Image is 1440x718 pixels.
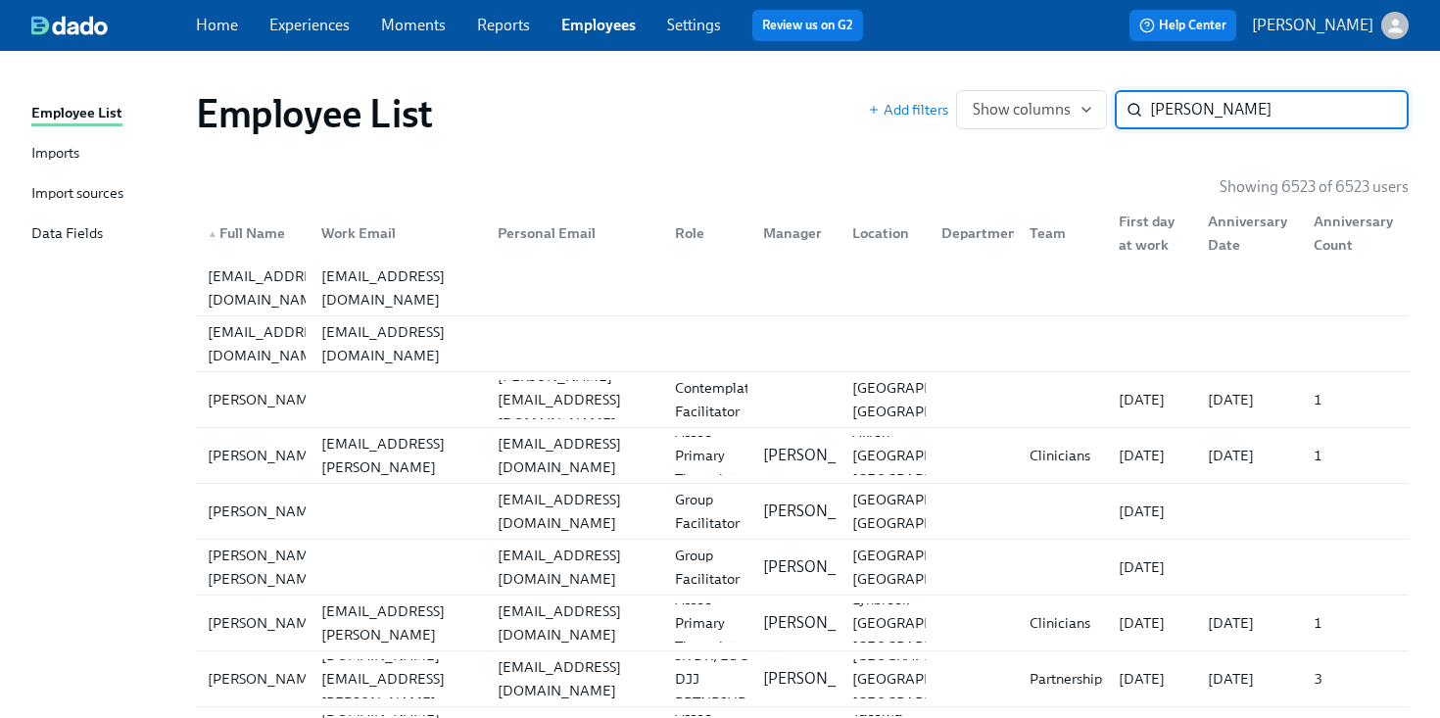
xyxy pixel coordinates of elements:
[1111,667,1192,691] div: [DATE]
[1306,388,1405,411] div: 1
[752,10,863,41] button: Review us on G2
[837,214,926,253] div: Location
[1022,444,1103,467] div: Clinicians
[667,376,776,423] div: Contemplative Facilitator
[667,544,748,591] div: Group Facilitator
[1200,667,1299,691] div: [DATE]
[667,221,748,245] div: Role
[490,364,659,435] div: [PERSON_NAME][EMAIL_ADDRESS][DOMAIN_NAME]
[844,544,1008,591] div: [GEOGRAPHIC_DATA], [GEOGRAPHIC_DATA]
[31,16,108,35] img: dado
[200,264,339,311] div: [EMAIL_ADDRESS][DOMAIN_NAME]
[1252,15,1373,36] p: [PERSON_NAME]
[200,544,330,591] div: [PERSON_NAME] [PERSON_NAME]
[956,90,1107,129] button: Show columns
[1022,221,1103,245] div: Team
[1111,388,1192,411] div: [DATE]
[200,388,330,411] div: [PERSON_NAME]
[208,229,217,239] span: ▲
[196,261,1409,315] div: [EMAIL_ADDRESS][DOMAIN_NAME][EMAIL_ADDRESS][DOMAIN_NAME]
[1200,210,1299,257] div: Anniversary Date
[844,221,926,245] div: Location
[1150,90,1409,129] input: Search by name
[1111,555,1192,579] div: [DATE]
[196,596,1409,651] a: [PERSON_NAME][PERSON_NAME][EMAIL_ADDRESS][PERSON_NAME][DOMAIN_NAME][EMAIL_ADDRESS][DOMAIN_NAME]As...
[844,420,1004,491] div: Akron [GEOGRAPHIC_DATA] [GEOGRAPHIC_DATA]
[763,556,885,578] p: [PERSON_NAME]
[313,264,483,311] div: [EMAIL_ADDRESS][DOMAIN_NAME]
[561,16,636,34] a: Employees
[762,16,853,35] a: Review us on G2
[1014,214,1103,253] div: Team
[269,16,350,34] a: Experiences
[490,544,659,591] div: [EMAIL_ADDRESS][DOMAIN_NAME]
[31,182,180,207] a: Import sources
[196,484,1409,539] div: [PERSON_NAME][EMAIL_ADDRESS][DOMAIN_NAME]Group Facilitator[PERSON_NAME][GEOGRAPHIC_DATA], [GEOGRA...
[306,214,483,253] div: Work Email
[667,588,748,658] div: Assoc Primary Therapist
[1306,210,1405,257] div: Anniversary Count
[200,444,330,467] div: [PERSON_NAME]
[844,376,1008,423] div: [GEOGRAPHIC_DATA], [GEOGRAPHIC_DATA]
[31,142,79,167] div: Imports
[659,214,748,253] div: Role
[31,222,180,247] a: Data Fields
[667,16,721,34] a: Settings
[490,432,659,479] div: [EMAIL_ADDRESS][DOMAIN_NAME]
[200,667,330,691] div: [PERSON_NAME]
[844,644,1004,714] div: [GEOGRAPHIC_DATA] [GEOGRAPHIC_DATA] [GEOGRAPHIC_DATA]
[868,100,948,120] button: Add filters
[755,221,837,245] div: Manager
[313,408,483,503] div: [PERSON_NAME][EMAIL_ADDRESS][PERSON_NAME][DOMAIN_NAME]
[196,261,1409,316] a: [EMAIL_ADDRESS][DOMAIN_NAME][EMAIL_ADDRESS][DOMAIN_NAME]
[973,100,1090,120] span: Show columns
[196,651,1409,706] div: [PERSON_NAME][PERSON_NAME][DOMAIN_NAME][EMAIL_ADDRESS][PERSON_NAME][DOMAIN_NAME][EMAIL_ADDRESS][D...
[196,16,238,34] a: Home
[1111,611,1192,635] div: [DATE]
[196,540,1409,595] div: [PERSON_NAME] [PERSON_NAME][EMAIL_ADDRESS][DOMAIN_NAME]Group Facilitator[PERSON_NAME][GEOGRAPHIC_...
[490,488,659,535] div: [EMAIL_ADDRESS][DOMAIN_NAME]
[844,488,1008,535] div: [GEOGRAPHIC_DATA], [GEOGRAPHIC_DATA]
[1298,214,1405,253] div: Anniversary Count
[200,320,339,367] div: [EMAIL_ADDRESS][DOMAIN_NAME]
[1220,176,1409,198] p: Showing 6523 of 6523 users
[196,428,1409,484] a: [PERSON_NAME][PERSON_NAME][EMAIL_ADDRESS][PERSON_NAME][DOMAIN_NAME][EMAIL_ADDRESS][DOMAIN_NAME]As...
[1200,611,1299,635] div: [DATE]
[1306,444,1405,467] div: 1
[482,214,659,253] div: Personal Email
[1192,214,1299,253] div: Anniversary Date
[196,484,1409,540] a: [PERSON_NAME][EMAIL_ADDRESS][DOMAIN_NAME]Group Facilitator[PERSON_NAME][GEOGRAPHIC_DATA], [GEOGRA...
[1111,500,1192,523] div: [DATE]
[31,182,123,207] div: Import sources
[1129,10,1236,41] button: Help Center
[1103,214,1192,253] div: First day at work
[1111,444,1192,467] div: [DATE]
[313,221,483,245] div: Work Email
[196,90,433,137] h1: Employee List
[667,420,748,491] div: Assoc Primary Therapist
[31,16,196,35] a: dado
[381,16,446,34] a: Moments
[477,16,530,34] a: Reports
[313,320,483,367] div: [EMAIL_ADDRESS][DOMAIN_NAME]
[490,599,659,646] div: [EMAIL_ADDRESS][DOMAIN_NAME]
[200,214,306,253] div: ▲Full Name
[934,221,1031,245] div: Department
[763,445,885,466] p: [PERSON_NAME]
[1306,611,1405,635] div: 1
[1200,444,1299,467] div: [DATE]
[31,102,180,126] a: Employee List
[196,372,1409,427] div: [PERSON_NAME][PERSON_NAME][EMAIL_ADDRESS][DOMAIN_NAME]Contemplative Facilitator[GEOGRAPHIC_DATA],...
[196,372,1409,428] a: [PERSON_NAME][PERSON_NAME][EMAIL_ADDRESS][DOMAIN_NAME]Contemplative Facilitator[GEOGRAPHIC_DATA],...
[1200,388,1299,411] div: [DATE]
[1111,210,1192,257] div: First day at work
[200,500,330,523] div: [PERSON_NAME]
[196,651,1409,707] a: [PERSON_NAME][PERSON_NAME][DOMAIN_NAME][EMAIL_ADDRESS][PERSON_NAME][DOMAIN_NAME][EMAIL_ADDRESS][D...
[763,501,885,522] p: [PERSON_NAME]
[667,488,748,535] div: Group Facilitator
[1022,667,1116,691] div: Partnerships
[31,102,122,126] div: Employee List
[1139,16,1226,35] span: Help Center
[1022,611,1103,635] div: Clinicians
